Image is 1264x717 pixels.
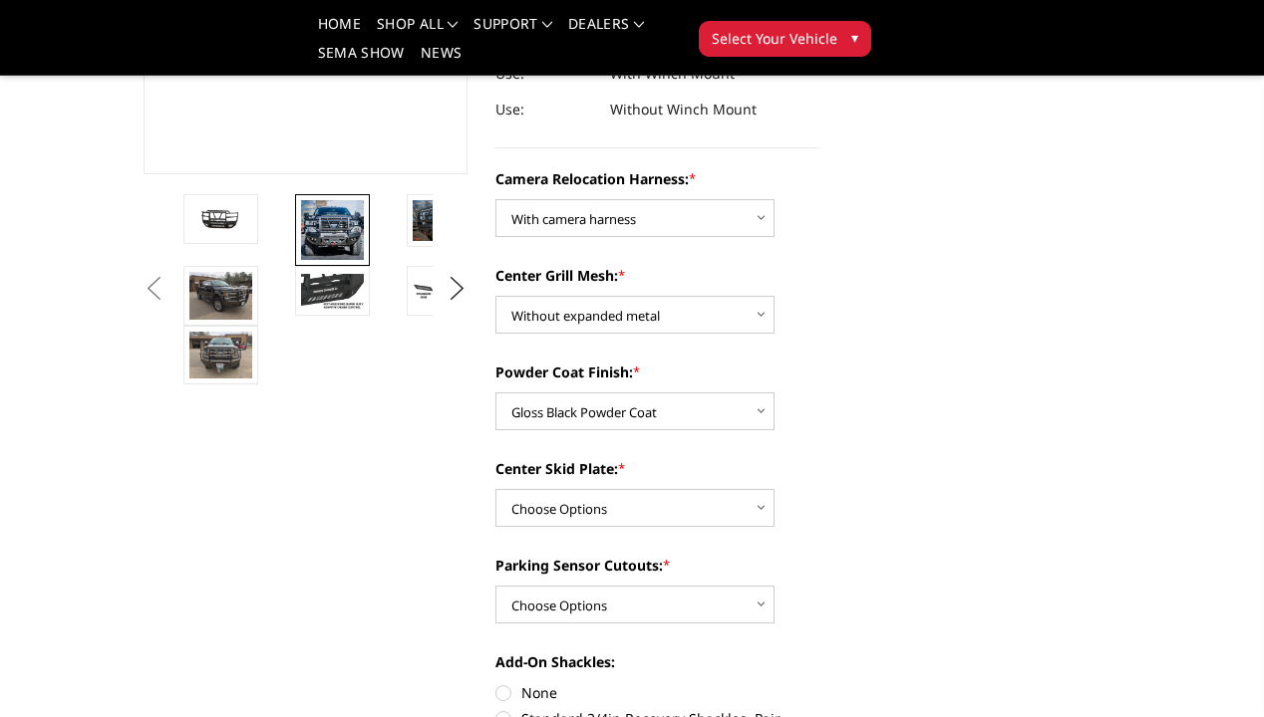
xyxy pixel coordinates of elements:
dd: Without Winch Mount [610,92,757,127]
label: None [495,682,819,703]
label: Parking Sensor Cutouts: [495,555,819,576]
label: Camera Relocation Harness: [495,168,819,189]
img: 2017-2022 Ford F250-350 - T2 Series - Extreme Front Bumper (receiver or winch) [413,274,475,309]
button: Next [443,274,473,304]
a: Dealers [568,17,644,46]
a: Home [318,17,361,46]
img: Accepts Adaptive Cruise Control -- bumper is NOT compatible with light bar [301,274,364,309]
a: Support [474,17,552,46]
a: shop all [377,17,458,46]
img: 2017-2022 Ford F250-350 - T2 Series - Extreme Front Bumper (receiver or winch) [301,200,364,260]
img: 2017-2022 Ford F250-350 - T2 Series - Extreme Front Bumper (receiver or winch) [189,272,252,319]
label: Center Grill Mesh: [495,265,819,286]
span: Select Your Vehicle [712,28,837,49]
button: Select Your Vehicle [699,21,871,57]
iframe: Chat Widget [1164,621,1264,717]
img: 2017-2022 Ford F250-350 - T2 Series - Extreme Front Bumper (receiver or winch) [189,332,252,378]
a: News [421,46,462,75]
dt: Use: [495,92,595,127]
img: 2017-2022 Ford F250-350 - T2 Series - Extreme Front Bumper (receiver or winch) [189,204,252,234]
label: Powder Coat Finish: [495,361,819,382]
span: ▾ [851,27,858,48]
a: SEMA Show [318,46,405,75]
img: 2017-2022 Ford F250-350 - T2 Series - Extreme Front Bumper (receiver or winch) [413,200,475,241]
button: Previous [139,274,168,304]
label: Center Skid Plate: [495,458,819,479]
label: Add-On Shackles: [495,651,819,672]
